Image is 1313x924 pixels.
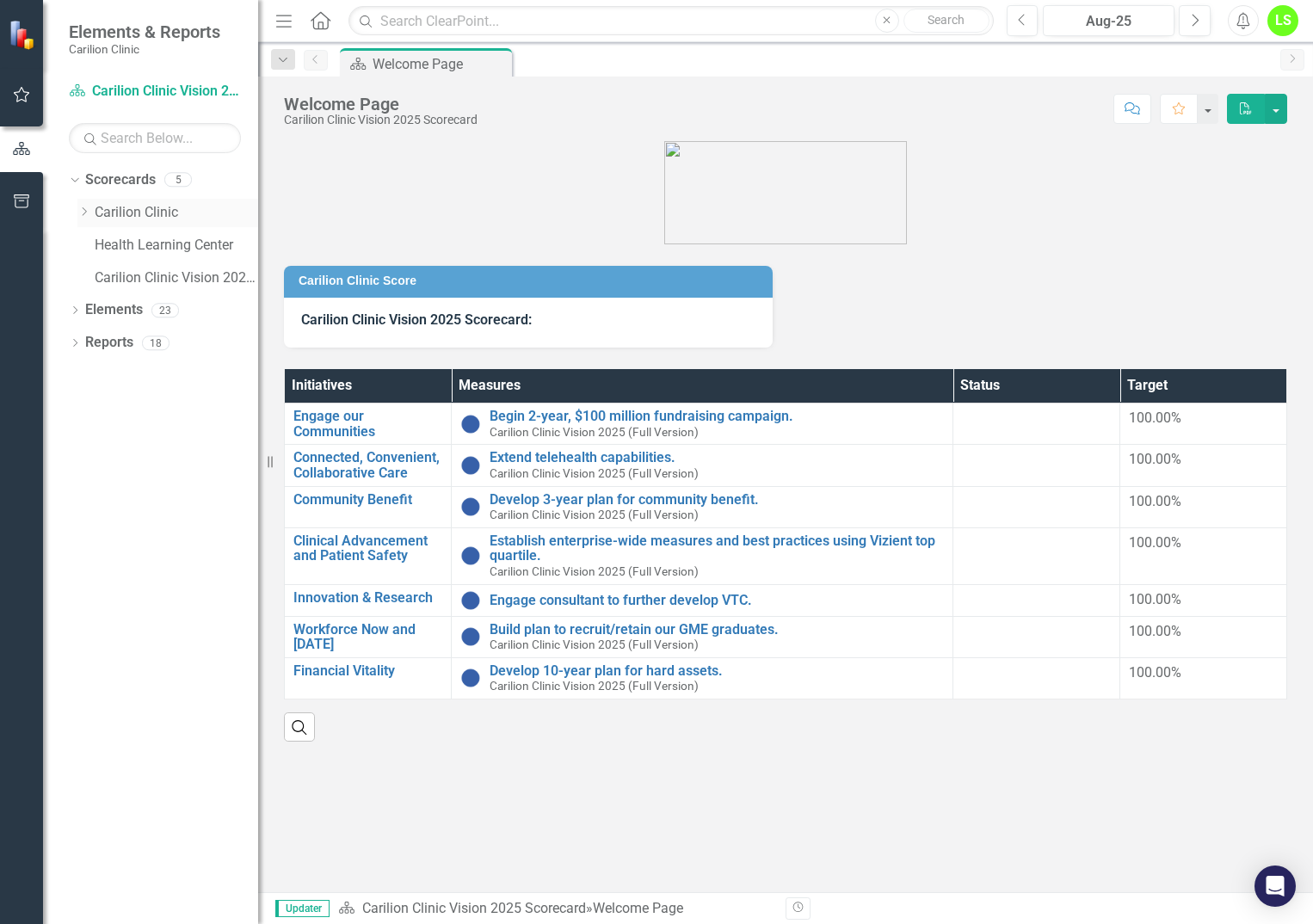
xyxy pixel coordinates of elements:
[85,333,133,353] a: Reports
[452,527,953,584] td: Double-Click to Edit Right Click for Context Menu
[285,527,452,584] td: Double-Click to Edit Right Click for Context Menu
[460,668,481,688] img: No Information
[1254,865,1296,907] div: Open Intercom Messenger
[69,22,220,42] span: Elements & Reports
[1129,591,1181,607] span: 100.00%
[275,900,330,917] span: Updater
[452,403,953,445] td: Double-Click to Edit Right Click for Context Menu
[452,584,953,616] td: Double-Click to Edit Right Click for Context Menu
[285,445,452,486] td: Double-Click to Edit Right Click for Context Menu
[142,336,170,350] div: 18
[1049,11,1168,32] div: Aug-25
[293,409,442,439] a: Engage our Communities
[460,545,481,566] img: No Information
[490,466,699,480] span: Carilion Clinic Vision 2025 (Full Version)
[490,450,944,465] a: Extend telehealth capabilities.
[490,679,699,693] span: Carilion Clinic Vision 2025 (Full Version)
[85,170,156,190] a: Scorecards
[301,311,532,328] strong: Carilion Clinic Vision 2025 Scorecard:
[1129,451,1181,467] span: 100.00%
[490,508,699,521] span: Carilion Clinic Vision 2025 (Full Version)
[9,20,39,50] img: ClearPoint Strategy
[452,657,953,699] td: Double-Click to Edit Right Click for Context Menu
[460,590,481,611] img: No Information
[928,13,965,27] span: Search
[285,486,452,527] td: Double-Click to Edit Right Click for Context Menu
[490,533,944,564] a: Establish enterprise-wide measures and best practices using Vizient top quartile.
[452,616,953,657] td: Double-Click to Edit Right Click for Context Menu
[293,663,442,679] a: Financial Vitality
[664,141,907,244] img: carilion%20clinic%20logo%202.0.png
[460,496,481,517] img: No Information
[95,236,258,256] a: Health Learning Center
[490,425,699,439] span: Carilion Clinic Vision 2025 (Full Version)
[285,403,452,445] td: Double-Click to Edit Right Click for Context Menu
[151,303,179,317] div: 23
[1129,410,1181,426] span: 100.00%
[284,95,478,114] div: Welcome Page
[95,203,258,223] a: Carilion Clinic
[593,900,683,916] div: Welcome Page
[1043,5,1174,36] button: Aug-25
[285,657,452,699] td: Double-Click to Edit Right Click for Context Menu
[1129,623,1181,639] span: 100.00%
[903,9,989,33] button: Search
[362,900,586,916] a: Carilion Clinic Vision 2025 Scorecard
[95,268,258,288] a: Carilion Clinic Vision 2025 (Full Version)
[164,173,192,188] div: 5
[452,445,953,486] td: Double-Click to Edit Right Click for Context Menu
[490,638,699,651] span: Carilion Clinic Vision 2025 (Full Version)
[490,622,944,638] a: Build plan to recruit/retain our GME graduates.
[293,622,442,652] a: Workforce Now and [DATE]
[293,533,442,564] a: Clinical Advancement and Patient Safety
[490,409,944,424] a: Begin 2-year, $100 million fundraising campaign.
[490,593,944,608] a: Engage consultant to further develop VTC.
[1129,664,1181,681] span: 100.00%
[490,564,699,578] span: Carilion Clinic Vision 2025 (Full Version)
[293,590,442,606] a: Innovation & Research
[293,450,442,480] a: Connected, Convenient, Collaborative Care
[69,123,241,153] input: Search Below...
[490,492,944,508] a: Develop 3-year plan for community benefit.
[490,663,944,679] a: Develop 10-year plan for hard assets.
[85,300,143,320] a: Elements
[1129,493,1181,509] span: 100.00%
[338,899,773,919] div: »
[460,455,481,476] img: No Information
[299,274,764,287] h3: Carilion Clinic Score
[284,114,478,126] div: Carilion Clinic Vision 2025 Scorecard
[69,42,220,56] small: Carilion Clinic
[1129,534,1181,551] span: 100.00%
[460,414,481,434] img: No Information
[1267,5,1298,36] button: LS
[452,486,953,527] td: Double-Click to Edit Right Click for Context Menu
[373,53,508,75] div: Welcome Page
[348,6,993,36] input: Search ClearPoint...
[293,492,442,508] a: Community Benefit
[460,626,481,647] img: No Information
[285,616,452,657] td: Double-Click to Edit Right Click for Context Menu
[69,82,241,102] a: Carilion Clinic Vision 2025 Scorecard
[285,584,452,616] td: Double-Click to Edit Right Click for Context Menu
